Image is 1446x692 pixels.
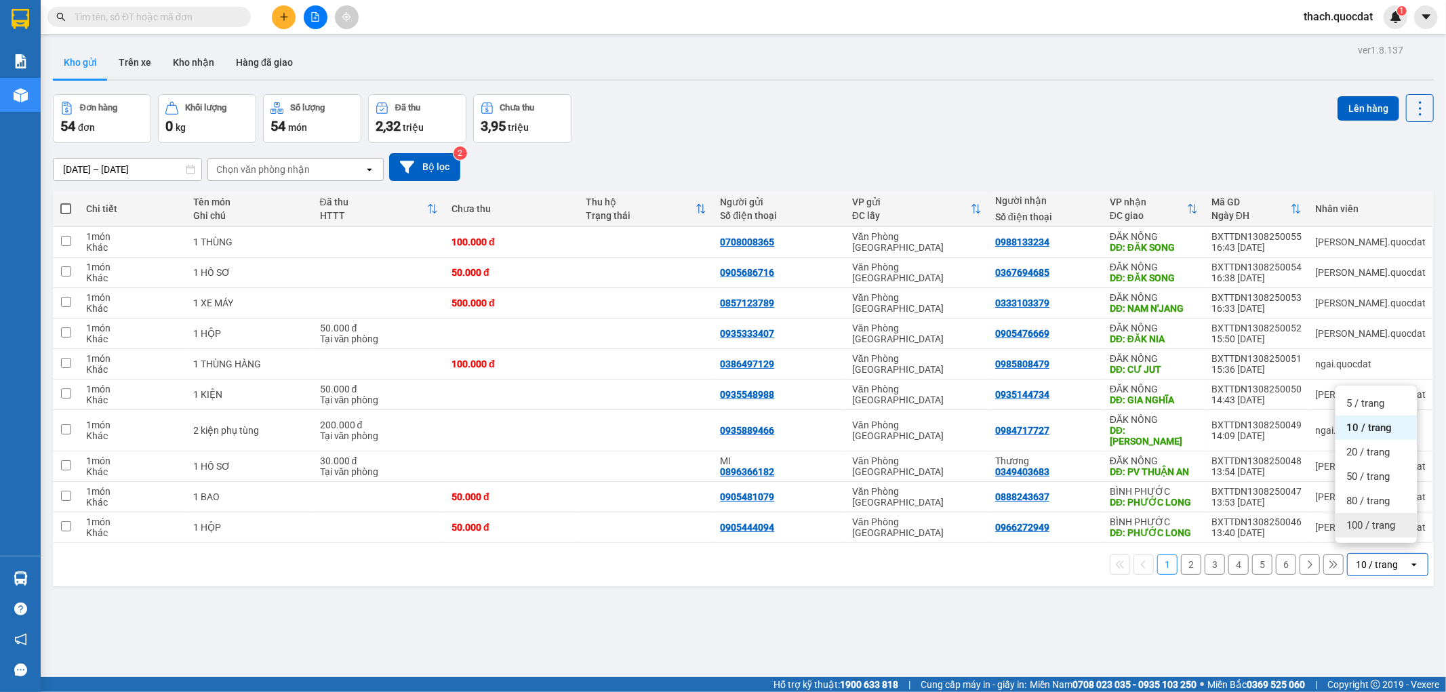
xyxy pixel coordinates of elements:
[852,353,982,375] div: Văn Phòng [GEOGRAPHIC_DATA]
[1211,333,1302,344] div: 15:50 [DATE]
[395,103,420,113] div: Đã thu
[774,677,898,692] span: Hỗ trợ kỹ thuật:
[995,455,1096,466] div: Thương
[586,197,696,207] div: Thu hộ
[313,191,445,227] th: Toggle SortBy
[53,46,108,79] button: Kho gửi
[193,197,306,207] div: Tên món
[1346,470,1390,483] span: 50 / trang
[508,122,529,133] span: triệu
[1247,679,1305,690] strong: 0369 525 060
[270,118,285,134] span: 54
[454,146,467,160] sup: 2
[1276,554,1296,575] button: 6
[451,203,572,214] div: Chưa thu
[320,430,438,441] div: Tại văn phòng
[1315,328,1426,339] div: simon.quocdat
[54,159,201,180] input: Select a date range.
[86,527,180,538] div: Khác
[1346,421,1392,434] span: 10 / trang
[1315,677,1317,692] span: |
[86,333,180,344] div: Khác
[288,122,307,133] span: món
[1211,516,1302,527] div: BXTTDN1308250046
[193,389,306,400] div: 1 KIỆN
[1211,364,1302,375] div: 15:36 [DATE]
[1399,6,1404,16] span: 1
[176,122,186,133] span: kg
[14,633,27,646] span: notification
[1211,210,1291,221] div: Ngày ĐH
[279,12,289,22] span: plus
[1252,554,1272,575] button: 5
[86,394,180,405] div: Khác
[1315,267,1426,278] div: simon.quocdat
[1110,455,1198,466] div: ĐĂK NÔNG
[1110,394,1198,405] div: DĐ: GIA NGHĨA
[86,262,180,272] div: 1 món
[852,486,982,508] div: Văn Phòng [GEOGRAPHIC_DATA]
[720,466,774,477] div: 0896366182
[579,191,713,227] th: Toggle SortBy
[1103,191,1205,227] th: Toggle SortBy
[1211,394,1302,405] div: 14:43 [DATE]
[1205,191,1308,227] th: Toggle SortBy
[995,211,1096,222] div: Số điện thoại
[840,679,898,690] strong: 1900 633 818
[473,94,571,143] button: Chưa thu3,95 triệu
[193,522,306,533] div: 1 HỘP
[193,491,306,502] div: 1 BAO
[451,298,572,308] div: 500.000 đ
[78,122,95,133] span: đơn
[14,54,28,68] img: solution-icon
[12,9,29,29] img: logo-vxr
[1346,445,1390,459] span: 20 / trang
[1315,298,1426,308] div: simon.quocdat
[1335,386,1417,543] ul: Menu
[451,522,572,533] div: 50.000 đ
[1157,554,1178,575] button: 1
[720,359,774,369] div: 0386497129
[1358,43,1403,58] div: ver 1.8.137
[1228,554,1249,575] button: 4
[86,242,180,253] div: Khác
[451,359,572,369] div: 100.000 đ
[1211,455,1302,466] div: BXTTDN1308250048
[720,522,774,533] div: 0905444094
[80,103,117,113] div: Đơn hàng
[185,103,226,113] div: Khối lượng
[1293,8,1384,25] span: thach.quocdat
[908,677,910,692] span: |
[720,491,774,502] div: 0905481079
[921,677,1026,692] span: Cung cấp máy in - giấy in:
[1030,677,1197,692] span: Miền Nam
[500,103,535,113] div: Chưa thu
[14,571,28,586] img: warehouse-icon
[86,420,180,430] div: 1 món
[320,333,438,344] div: Tại văn phòng
[1205,554,1225,575] button: 3
[86,323,180,333] div: 1 món
[193,461,306,472] div: 1 HỒ SƠ
[1414,5,1438,29] button: caret-down
[1315,522,1426,533] div: simon.quocdat
[1072,679,1197,690] strong: 0708 023 035 - 0935 103 250
[320,197,427,207] div: Đã thu
[320,420,438,430] div: 200.000 đ
[1110,425,1198,447] div: DĐ: Gia Nghĩa
[1110,497,1198,508] div: DĐ: PHƯỚC LONG
[193,328,306,339] div: 1 HỘP
[75,9,235,24] input: Tìm tên, số ĐT hoặc mã đơn
[720,237,774,247] div: 0708008365
[720,455,838,466] div: MI
[1211,486,1302,497] div: BXTTDN1308250047
[1315,203,1426,214] div: Nhân viên
[389,153,460,181] button: Bộ lọc
[1110,210,1187,221] div: ĐC giao
[995,425,1049,436] div: 0984717727
[845,191,988,227] th: Toggle SortBy
[1211,242,1302,253] div: 16:43 [DATE]
[995,267,1049,278] div: 0367694685
[1315,425,1426,436] div: ngai.quocdat
[1346,494,1390,508] span: 80 / trang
